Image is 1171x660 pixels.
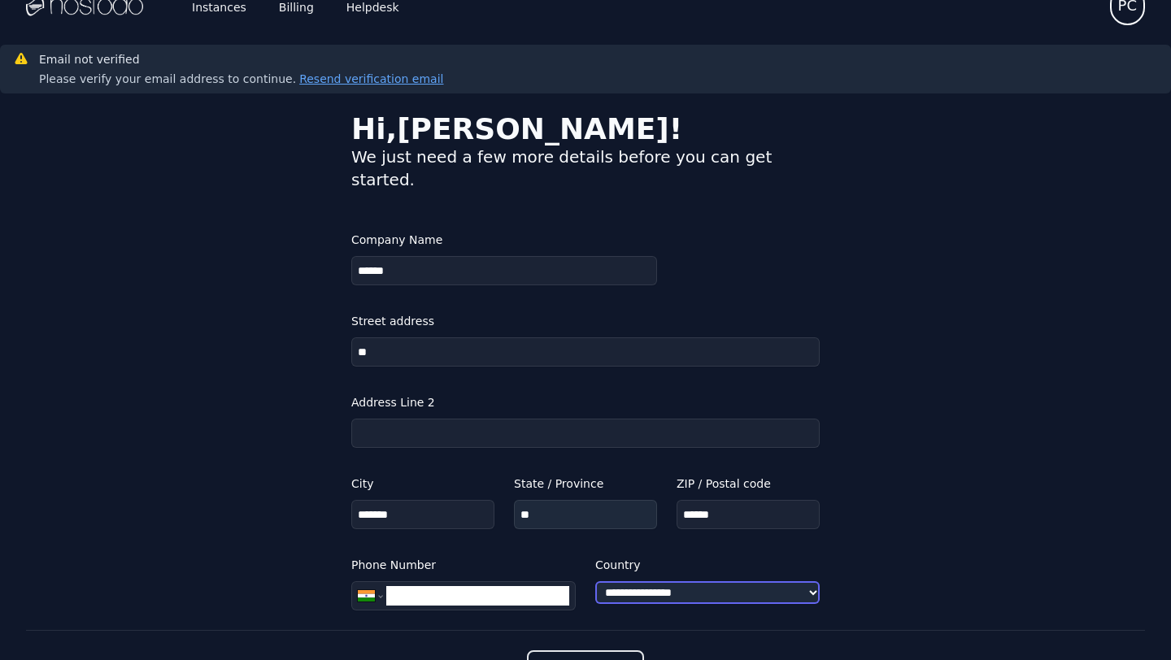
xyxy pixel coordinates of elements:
div: Please verify your email address to continue. [39,71,443,87]
label: City [351,474,494,493]
div: We just need a few more details before you can get started. [351,145,820,191]
label: State / Province [514,474,657,493]
label: ZIP / Postal code [677,474,820,493]
h3: Email not verified [39,51,443,67]
label: Street address [351,311,820,331]
label: Phone Number [351,555,576,575]
label: Company Name [351,230,657,250]
label: Country [595,555,820,575]
div: Hi, [PERSON_NAME] ! [351,113,820,145]
button: Resend verification email [296,71,443,87]
label: Address Line 2 [351,393,820,412]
